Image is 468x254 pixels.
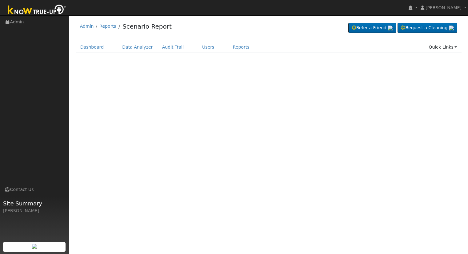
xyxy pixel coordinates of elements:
[388,26,393,30] img: retrieve
[80,24,94,29] a: Admin
[122,23,172,30] a: Scenario Report
[158,42,188,53] a: Audit Trail
[449,26,454,30] img: retrieve
[424,42,462,53] a: Quick Links
[398,23,457,33] a: Request a Cleaning
[99,24,116,29] a: Reports
[5,3,69,17] img: Know True-Up
[118,42,158,53] a: Data Analyzer
[32,244,37,249] img: retrieve
[76,42,109,53] a: Dashboard
[228,42,254,53] a: Reports
[198,42,219,53] a: Users
[3,199,66,208] span: Site Summary
[426,5,462,10] span: [PERSON_NAME]
[3,208,66,214] div: [PERSON_NAME]
[348,23,396,33] a: Refer a Friend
